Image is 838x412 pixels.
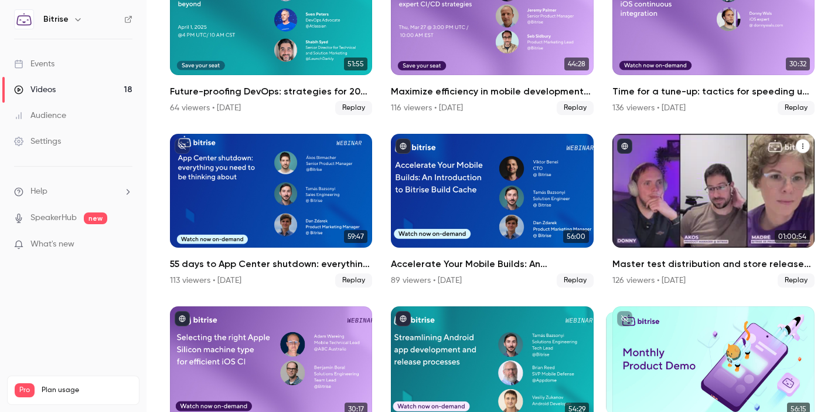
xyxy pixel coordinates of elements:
[14,110,66,121] div: Audience
[335,101,372,115] span: Replay
[84,212,107,224] span: new
[396,311,411,326] button: published
[557,101,594,115] span: Replay
[391,134,593,288] li: Accelerate Your Mobile Builds: An Introduction to Bitrise Build Cache
[170,134,372,288] li: 55 days to App Center shutdown: everything you need to be thinking about
[775,230,810,243] span: 01:00:54
[14,185,132,198] li: help-dropdown-opener
[344,230,367,243] span: 59:47
[612,134,815,288] a: 01:00:54Master test distribution and store releases: Navigating App Center's Shutdown126 viewers ...
[175,139,190,154] button: unpublished
[15,10,33,29] img: Bitrise
[563,230,589,243] span: 56:00
[42,386,132,395] span: Plan usage
[617,139,632,154] button: published
[170,102,241,114] div: 64 viewers • [DATE]
[786,58,810,70] span: 30:32
[391,257,593,271] h2: Accelerate Your Mobile Builds: An Introduction to Bitrise Build Cache
[30,238,74,251] span: What's new
[175,311,190,326] button: published
[391,85,593,99] h2: Maximize efficiency in mobile development with expert CI/CD strategies
[335,273,372,288] span: Replay
[14,84,56,96] div: Videos
[14,58,54,70] div: Events
[14,136,61,147] div: Settings
[118,239,132,250] iframe: Noticeable Trigger
[344,58,367,70] span: 51:55
[170,275,241,286] div: 113 viewers • [DATE]
[391,102,463,114] div: 116 viewers • [DATE]
[15,383,35,397] span: Pro
[612,134,815,288] li: Master test distribution and store releases: Navigating App Center's Shutdown
[778,101,815,115] span: Replay
[170,134,372,288] a: 59:4755 days to App Center shutdown: everything you need to be thinking about113 viewers • [DATE]...
[612,257,815,271] h2: Master test distribution and store releases: Navigating App Center's Shutdown
[43,13,69,25] h6: Bitrise
[170,85,372,99] h2: Future-proofing DevOps: strategies for 2025 and beyond
[617,311,632,326] button: unpublished
[564,58,589,70] span: 44:28
[778,273,815,288] span: Replay
[612,85,815,99] h2: Time for a tune-up: tactics for speeding up iOS continuous integration
[396,139,411,154] button: published
[30,212,77,224] a: SpeakerHub
[612,275,686,286] div: 126 viewers • [DATE]
[557,273,594,288] span: Replay
[391,275,462,286] div: 89 viewers • [DATE]
[170,257,372,271] h2: 55 days to App Center shutdown: everything you need to be thinking about
[612,102,686,114] div: 136 viewers • [DATE]
[30,185,47,198] span: Help
[391,134,593,288] a: 56:00Accelerate Your Mobile Builds: An Introduction to Bitrise Build Cache89 viewers • [DATE]Replay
